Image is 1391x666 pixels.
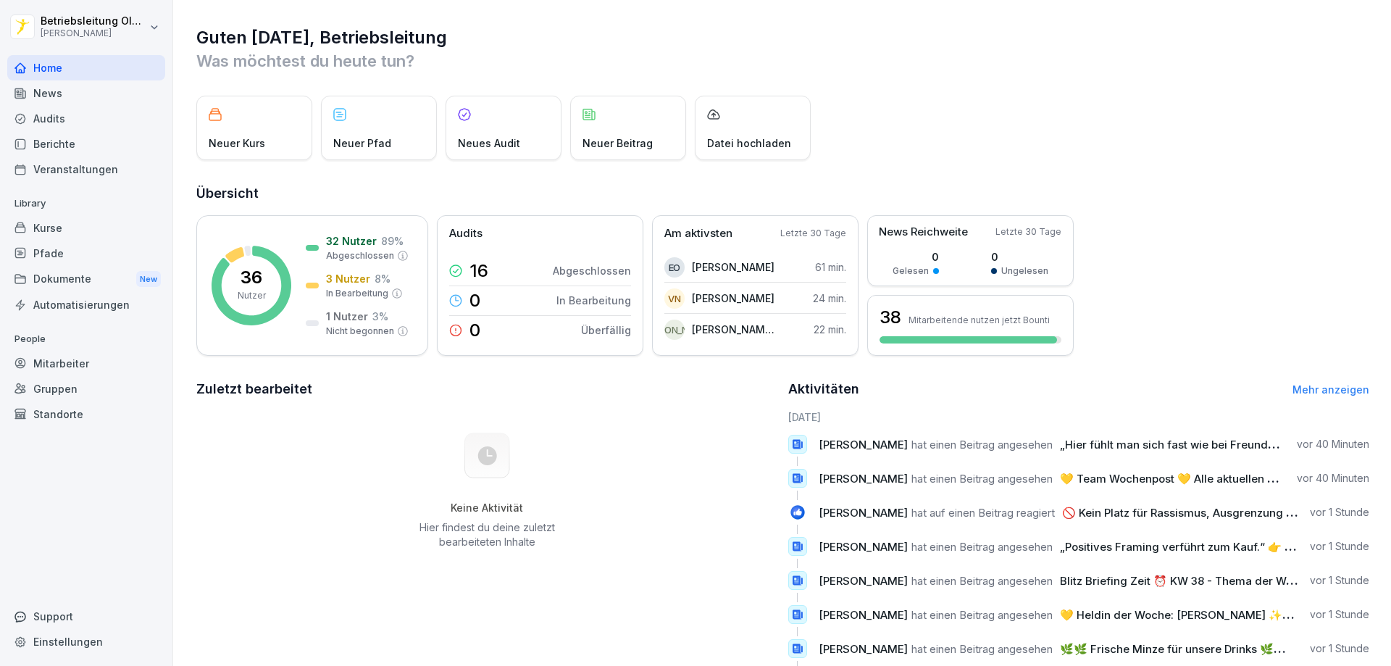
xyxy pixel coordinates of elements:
[664,257,685,278] div: EO
[1310,505,1369,520] p: vor 1 Stunde
[333,136,391,151] p: Neuer Pfad
[664,288,685,309] div: VN
[1001,265,1048,278] p: Ungelesen
[911,506,1055,520] span: hat auf einen Beitrag reagiert
[911,438,1053,451] span: hat einen Beitrag angesehen
[1310,641,1369,656] p: vor 1 Stunde
[7,292,165,317] a: Automatisierungen
[414,501,560,515] h5: Keine Aktivität
[7,215,165,241] a: Kurse
[326,249,394,262] p: Abgeschlossen
[375,271,390,286] p: 8 %
[582,136,653,151] p: Neuer Beitrag
[911,472,1053,486] span: hat einen Beitrag angesehen
[7,80,165,106] a: News
[326,325,394,338] p: Nicht begonnen
[326,309,368,324] p: 1 Nutzer
[196,183,1369,204] h2: Übersicht
[41,15,146,28] p: Betriebsleitung Oldenburg
[911,540,1053,554] span: hat einen Beitrag angesehen
[1297,471,1369,486] p: vor 40 Minuten
[581,322,631,338] p: Überfällig
[136,271,161,288] div: New
[553,263,631,278] p: Abgeschlossen
[469,262,488,280] p: 16
[7,131,165,157] a: Berichte
[7,55,165,80] a: Home
[372,309,388,324] p: 3 %
[911,574,1053,588] span: hat einen Beitrag angesehen
[7,266,165,293] a: DokumenteNew
[7,351,165,376] a: Mitarbeiter
[893,265,929,278] p: Gelesen
[819,472,908,486] span: [PERSON_NAME]
[449,225,483,242] p: Audits
[819,540,908,554] span: [PERSON_NAME]
[209,136,265,151] p: Neuer Kurs
[7,106,165,131] a: Audits
[911,642,1053,656] span: hat einen Beitrag angesehen
[991,249,1048,265] p: 0
[815,259,846,275] p: 61 min.
[196,379,778,399] h2: Zuletzt bearbeitet
[893,249,939,265] p: 0
[556,293,631,308] p: In Bearbeitung
[819,506,908,520] span: [PERSON_NAME]
[241,269,262,286] p: 36
[819,438,908,451] span: [PERSON_NAME]
[664,320,685,340] div: [PERSON_NAME]
[813,291,846,306] p: 24 min.
[7,241,165,266] a: Pfade
[326,271,370,286] p: 3 Nutzer
[469,322,480,339] p: 0
[692,291,774,306] p: [PERSON_NAME]
[41,28,146,38] p: [PERSON_NAME]
[7,192,165,215] p: Library
[326,287,388,300] p: In Bearbeitung
[707,136,791,151] p: Datei hochladen
[196,26,1369,49] h1: Guten [DATE], Betriebsleitung
[995,225,1061,238] p: Letzte 30 Tage
[788,379,859,399] h2: Aktivitäten
[7,401,165,427] a: Standorte
[1310,539,1369,554] p: vor 1 Stunde
[7,604,165,629] div: Support
[326,233,377,249] p: 32 Nutzer
[7,376,165,401] a: Gruppen
[1310,573,1369,588] p: vor 1 Stunde
[1292,383,1369,396] a: Mehr anzeigen
[692,259,774,275] p: [PERSON_NAME]
[7,328,165,351] p: People
[788,409,1370,425] h6: [DATE]
[780,227,846,240] p: Letzte 30 Tage
[458,136,520,151] p: Neues Audit
[911,608,1053,622] span: hat einen Beitrag angesehen
[880,305,901,330] h3: 38
[469,292,480,309] p: 0
[819,574,908,588] span: [PERSON_NAME]
[414,520,560,549] p: Hier findest du deine zuletzt bearbeiteten Inhalte
[381,233,404,249] p: 89 %
[1310,607,1369,622] p: vor 1 Stunde
[908,315,1050,325] p: Mitarbeitende nutzen jetzt Bounti
[7,157,165,182] a: Veranstaltungen
[196,49,1369,72] p: Was möchtest du heute tun?
[819,608,908,622] span: [PERSON_NAME]
[7,266,165,293] div: Dokumente
[7,629,165,654] a: Einstellungen
[1297,437,1369,451] p: vor 40 Minuten
[692,322,775,337] p: [PERSON_NAME] da [PERSON_NAME]
[879,224,968,241] p: News Reichweite
[664,225,732,242] p: Am aktivsten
